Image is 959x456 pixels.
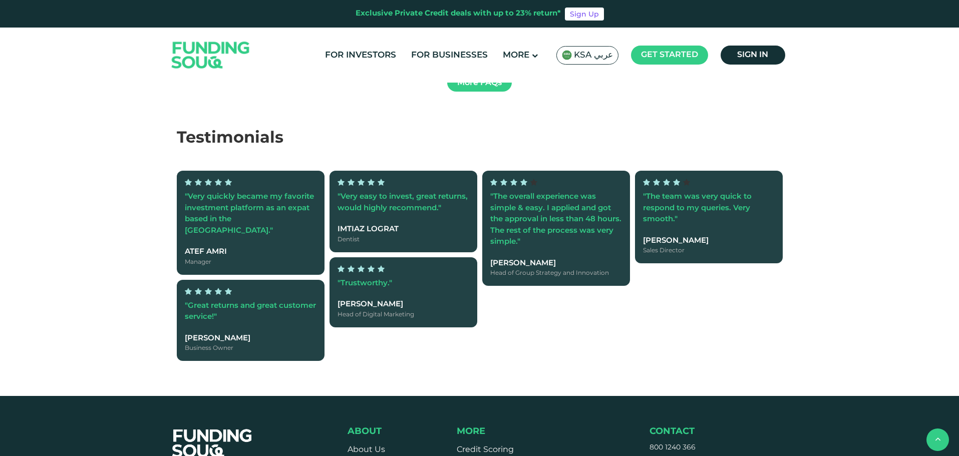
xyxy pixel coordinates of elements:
button: back [926,428,949,451]
div: Head of Digital Marketing [338,310,469,319]
div: Imtiaz Lograt [338,224,469,235]
span: More [503,51,529,60]
a: Sign in [721,46,785,65]
a: About Us [348,446,385,453]
span: "Great returns and great customer service!" [185,302,316,320]
a: 800 1240 366 [650,444,696,451]
span: "The team was very quick to respond to my queries. Very smooth." [643,193,752,223]
div: Atef Amri [185,246,316,258]
div: Dentist [338,235,469,244]
span: "Trustworthy." [338,279,392,286]
a: Sign Up [565,8,604,21]
div: Business Owner [185,344,316,353]
span: Testimonials [177,131,283,146]
a: Credit Scoring [457,446,514,453]
span: KSA عربي [574,50,613,61]
span: "Very easy to invest, great returns, would highly recommend." [338,193,468,212]
span: Sign in [737,51,768,59]
div: Manager [185,257,316,266]
img: Logo [162,30,260,81]
div: [PERSON_NAME] [338,299,469,310]
span: Contact [650,427,695,436]
div: [PERSON_NAME] [643,235,775,246]
a: For Businesses [409,47,490,64]
div: Exclusive Private Credit deals with up to 23% return* [356,8,561,20]
img: SA Flag [562,50,572,60]
span: "Very quickly became my favorite investment platform as an expat based in the [GEOGRAPHIC_DATA]." [185,193,314,234]
div: Head of Group Strategy and Innovation [490,269,622,278]
div: About [348,426,408,437]
span: Get started [641,51,698,59]
a: For Investors [323,47,399,64]
div: [PERSON_NAME] [490,257,622,269]
a: More FAQs [447,74,512,92]
span: "The overall experience was simple & easy. I applied and got the approval in less than 48 hours. ... [490,193,621,245]
span: More [457,427,485,436]
div: Sales Director [643,246,775,255]
div: [PERSON_NAME] [185,332,316,344]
